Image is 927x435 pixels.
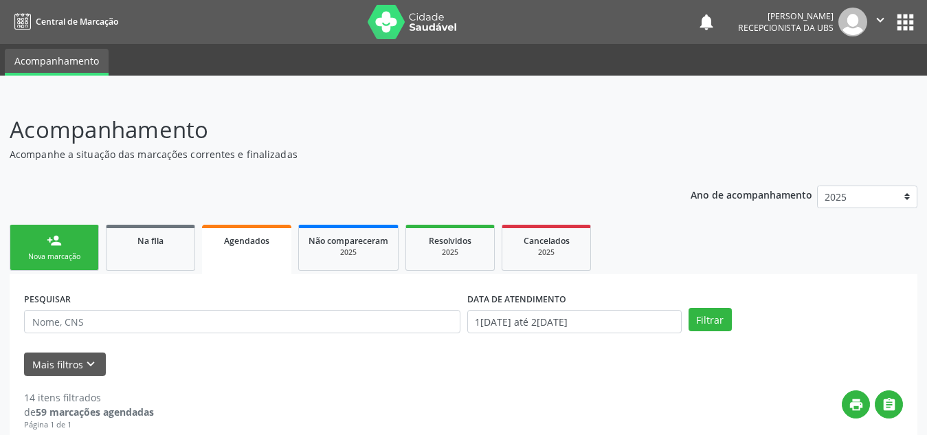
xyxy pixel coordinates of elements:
[738,22,834,34] span: Recepcionista da UBS
[467,310,682,333] input: Selecione um intervalo
[24,419,154,431] div: Página 1 de 1
[512,247,581,258] div: 2025
[24,289,71,310] label: PESQUISAR
[24,390,154,405] div: 14 itens filtrados
[429,235,471,247] span: Resolvidos
[875,390,903,419] button: 
[10,10,118,33] a: Central de Marcação
[5,49,109,76] a: Acompanhamento
[697,12,716,32] button: notifications
[24,310,460,333] input: Nome, CNS
[36,405,154,419] strong: 59 marcações agendadas
[20,252,89,262] div: Nova marcação
[309,247,388,258] div: 2025
[467,289,566,310] label: DATA DE ATENDIMENTO
[873,12,888,27] i: 
[849,397,864,412] i: print
[842,390,870,419] button: print
[524,235,570,247] span: Cancelados
[893,10,917,34] button: apps
[309,235,388,247] span: Não compareceram
[882,397,897,412] i: 
[36,16,118,27] span: Central de Marcação
[47,233,62,248] div: person_add
[10,147,645,161] p: Acompanhe a situação das marcações correntes e finalizadas
[10,113,645,147] p: Acompanhamento
[738,10,834,22] div: [PERSON_NAME]
[83,357,98,372] i: keyboard_arrow_down
[416,247,484,258] div: 2025
[24,405,154,419] div: de
[224,235,269,247] span: Agendados
[689,308,732,331] button: Filtrar
[838,8,867,36] img: img
[691,186,812,203] p: Ano de acompanhamento
[24,353,106,377] button: Mais filtroskeyboard_arrow_down
[137,235,164,247] span: Na fila
[867,8,893,36] button: 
